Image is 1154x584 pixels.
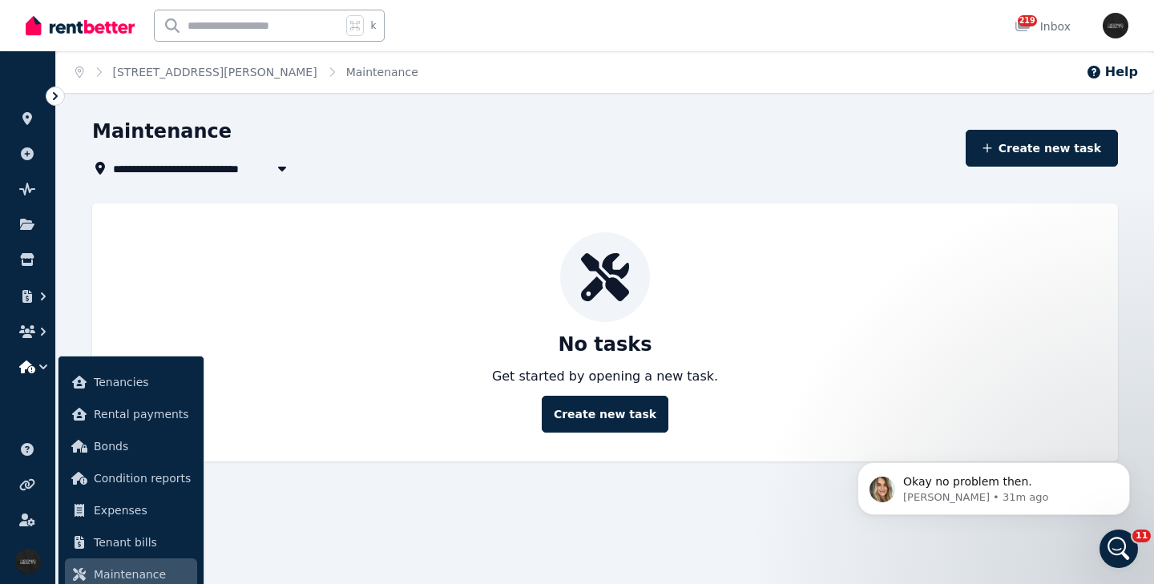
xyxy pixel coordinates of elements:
span: Maintenance [94,565,191,584]
a: [STREET_ADDRESS][PERSON_NAME] [113,66,317,79]
a: Rental payments [65,398,197,430]
p: Get started by opening a new task. [492,367,718,386]
iframe: Intercom notifications message [833,429,1154,541]
span: Expenses [94,501,191,520]
a: Tenant bills [65,526,197,558]
nav: Breadcrumb [56,51,438,93]
a: Condition reports [65,462,197,494]
span: 11 [1132,530,1151,542]
span: Tenant bills [94,533,191,552]
button: Create new task [966,130,1119,167]
a: Maintenance [346,66,418,79]
a: Expenses [65,494,197,526]
span: Bonds [94,437,191,456]
span: Rental payments [94,405,191,424]
span: k [370,19,376,32]
button: Help [1086,62,1138,82]
span: Condition reports [94,469,191,488]
span: 219 [1018,15,1037,26]
div: Inbox [1015,18,1071,34]
a: Bonds [65,430,197,462]
p: No tasks [558,332,652,357]
img: RentBetter [26,14,135,38]
span: Tenancies [94,373,191,392]
img: Iconic Realty Pty Ltd [15,549,41,574]
button: Create new task [542,396,668,433]
iframe: Intercom live chat [1100,530,1138,568]
h1: Maintenance [92,119,232,144]
img: Iconic Realty Pty Ltd [1103,13,1128,38]
a: Tenancies [65,366,197,398]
